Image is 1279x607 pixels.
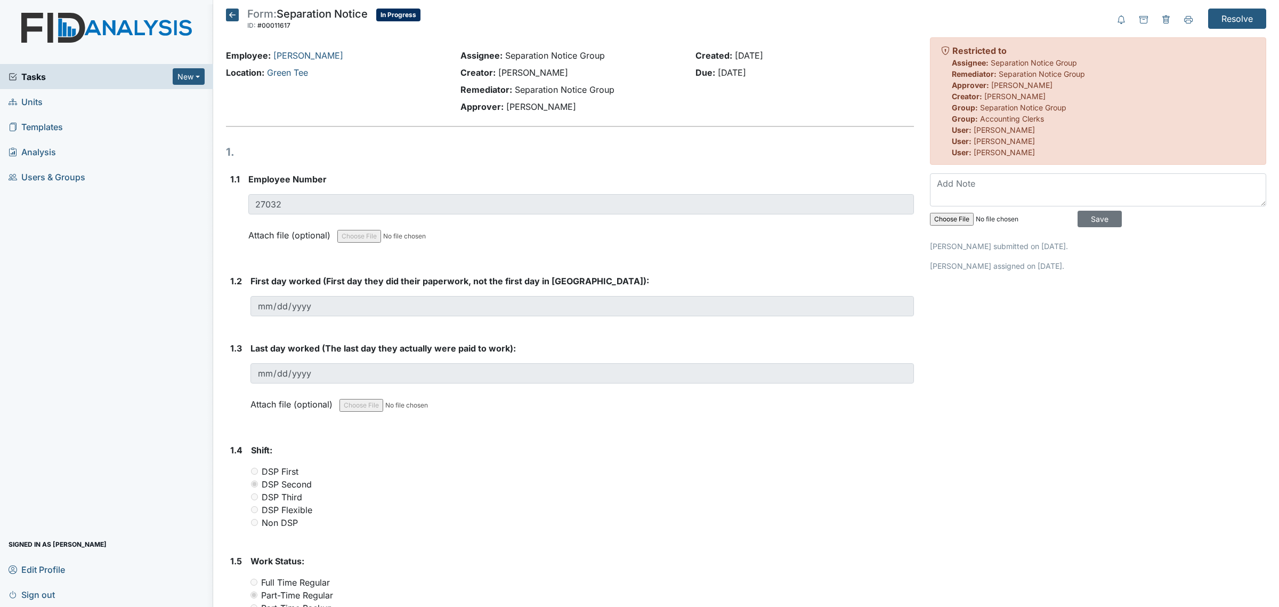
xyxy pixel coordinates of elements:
[505,50,605,61] span: Separation Notice Group
[247,21,256,29] span: ID:
[460,84,512,95] strong: Remediator:
[952,137,972,146] strong: User:
[250,276,649,286] span: First day worked (First day they did their paperwork, not the first day in [GEOGRAPHIC_DATA]):
[930,241,1266,252] p: [PERSON_NAME] submitted on [DATE].
[930,260,1266,271] p: [PERSON_NAME] assigned on [DATE].
[247,7,277,20] span: Form:
[952,103,978,112] strong: Group:
[251,481,258,488] input: DSP Second
[9,169,85,185] span: Users & Groups
[262,516,298,529] label: Non DSP
[952,114,978,123] strong: Group:
[9,536,107,553] span: Signed in as [PERSON_NAME]
[248,223,335,242] label: Attach file (optional)
[952,125,972,134] strong: User:
[248,174,327,185] span: Employee Number
[974,148,1035,157] span: [PERSON_NAME]
[1078,211,1122,227] input: Save
[974,125,1035,134] span: [PERSON_NAME]
[999,69,1085,78] span: Separation Notice Group
[261,576,330,589] label: Full Time Regular
[460,101,504,112] strong: Approver:
[251,493,258,500] input: DSP Third
[735,50,763,61] span: [DATE]
[230,173,240,186] label: 1.1
[980,114,1044,123] span: Accounting Clerks
[250,592,257,598] input: Part-Time Regular
[273,50,343,61] a: [PERSON_NAME]
[974,137,1035,146] span: [PERSON_NAME]
[9,586,55,603] span: Sign out
[980,103,1066,112] span: Separation Notice Group
[718,67,746,78] span: [DATE]
[262,491,302,504] label: DSP Third
[498,67,568,78] span: [PERSON_NAME]
[460,67,496,78] strong: Creator:
[230,444,242,457] label: 1.4
[695,50,732,61] strong: Created:
[460,50,503,61] strong: Assignee:
[695,67,715,78] strong: Due:
[247,9,368,32] div: Separation Notice
[991,81,1053,90] span: [PERSON_NAME]
[9,561,65,578] span: Edit Profile
[257,21,290,29] span: #00011617
[226,50,271,61] strong: Employee:
[9,93,43,110] span: Units
[9,118,63,135] span: Templates
[952,69,997,78] strong: Remediator:
[952,45,1007,56] strong: Restricted to
[230,275,242,287] label: 1.2
[991,58,1077,67] span: Separation Notice Group
[250,392,337,411] label: Attach file (optional)
[9,143,56,160] span: Analysis
[952,92,982,101] strong: Creator:
[267,67,308,78] a: Green Tee
[230,342,242,355] label: 1.3
[952,81,989,90] strong: Approver:
[173,68,205,85] button: New
[226,144,914,160] h1: 1.
[230,555,242,568] label: 1.5
[251,445,272,456] span: Shift:
[515,84,614,95] span: Separation Notice Group
[251,519,258,526] input: Non DSP
[250,579,257,586] input: Full Time Regular
[262,465,298,478] label: DSP First
[952,148,972,157] strong: User:
[250,556,304,566] span: Work Status:
[251,506,258,513] input: DSP Flexible
[262,478,312,491] label: DSP Second
[251,468,258,475] input: DSP First
[506,101,576,112] span: [PERSON_NAME]
[952,58,989,67] strong: Assignee:
[262,504,312,516] label: DSP Flexible
[250,343,516,354] span: Last day worked (The last day they actually were paid to work):
[226,67,264,78] strong: Location:
[1208,9,1266,29] input: Resolve
[9,70,173,83] a: Tasks
[984,92,1046,101] span: [PERSON_NAME]
[261,589,333,602] label: Part-Time Regular
[376,9,420,21] span: In Progress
